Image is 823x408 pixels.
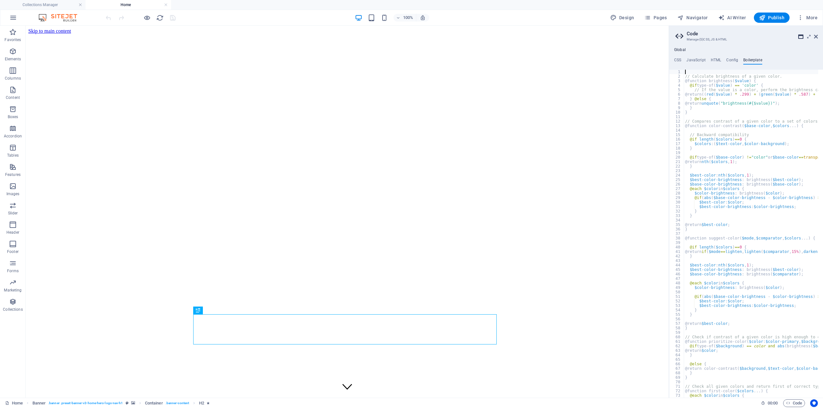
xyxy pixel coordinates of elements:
[669,70,684,74] div: 1
[7,268,19,273] p: Forms
[669,128,684,133] div: 14
[669,133,684,137] div: 15
[669,227,684,231] div: 36
[669,303,684,308] div: 53
[644,14,667,21] span: Pages
[669,348,684,353] div: 63
[669,124,684,128] div: 13
[608,13,637,23] div: Design (Ctrl+Alt+Y)
[687,31,818,37] h2: Code
[669,178,684,182] div: 25
[669,182,684,187] div: 26
[207,401,210,405] i: Element contains an animation
[669,290,684,294] div: 50
[669,353,684,357] div: 64
[810,399,818,407] button: Usercentrics
[669,393,684,398] div: 73
[669,74,684,79] div: 2
[669,299,684,303] div: 52
[6,95,20,100] p: Content
[4,134,22,139] p: Accordion
[669,308,684,312] div: 54
[669,213,684,218] div: 33
[420,15,426,21] i: On resize automatically adjust zoom level to fit chosen device.
[743,58,762,65] h4: Boilerplate
[669,146,684,151] div: 18
[726,58,738,65] h4: Config
[143,14,151,22] button: Click here to leave preview mode and continue editing
[669,281,684,285] div: 48
[669,389,684,393] div: 72
[3,3,45,8] a: Skip to main content
[686,58,705,65] h4: JavaScript
[669,294,684,299] div: 51
[669,321,684,326] div: 57
[5,76,21,81] p: Columns
[669,267,684,272] div: 45
[610,14,634,21] span: Design
[669,119,684,124] div: 12
[131,401,135,405] i: This element contains a background
[608,13,637,23] button: Design
[5,37,21,42] p: Favorites
[5,172,21,177] p: Features
[669,362,684,366] div: 66
[669,187,684,191] div: 27
[669,254,684,258] div: 42
[6,230,19,235] p: Header
[677,14,708,21] span: Navigator
[669,110,684,115] div: 10
[669,371,684,375] div: 68
[199,399,204,407] span: Click to select. Double-click to edit
[166,399,189,407] span: . banner-content
[32,399,210,407] nav: breadcrumb
[669,272,684,276] div: 46
[669,195,684,200] div: 29
[669,92,684,97] div: 6
[754,13,790,23] button: Publish
[669,106,684,110] div: 9
[669,335,684,339] div: 60
[669,222,684,227] div: 35
[669,160,684,164] div: 21
[718,14,746,21] span: AI Writer
[669,200,684,204] div: 30
[156,14,164,22] i: Reload page
[759,14,784,21] span: Publish
[783,399,805,407] button: Code
[795,13,820,23] button: More
[669,88,684,92] div: 5
[669,384,684,389] div: 71
[86,1,171,8] h4: Home
[669,249,684,254] div: 41
[145,399,163,407] span: Click to select. Double-click to edit
[8,114,18,119] p: Boxes
[48,399,123,407] span: . banner .preset-banner-v3-home-hero-logo-nav-h1
[669,191,684,195] div: 28
[772,401,773,405] span: :
[642,13,669,23] button: Pages
[716,13,749,23] button: AI Writer
[669,101,684,106] div: 8
[669,236,684,240] div: 38
[669,209,684,213] div: 32
[669,258,684,263] div: 43
[797,14,818,21] span: More
[669,83,684,88] div: 4
[669,317,684,321] div: 56
[8,211,18,216] p: Slider
[669,326,684,330] div: 58
[669,375,684,380] div: 69
[669,380,684,384] div: 70
[674,58,681,65] h4: CSS
[669,240,684,245] div: 39
[669,263,684,267] div: 44
[669,169,684,173] div: 23
[675,13,710,23] button: Navigator
[786,399,802,407] span: Code
[393,14,416,22] button: 100%
[669,357,684,362] div: 65
[669,218,684,222] div: 34
[669,97,684,101] div: 7
[669,155,684,160] div: 20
